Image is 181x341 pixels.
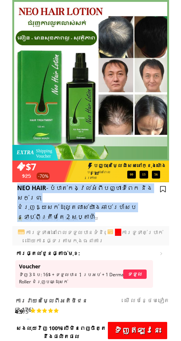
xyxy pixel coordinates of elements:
h3: Extra [17,149,38,157]
h3: /5 [15,307,35,316]
span: 4.9 [15,308,23,315]
h3: $25 [22,172,48,180]
span: NEO HAIR [17,184,46,192]
h3: បញ្ចុះតម្លៃពិសេសនៅក្នុងម៉ោងនេះ [93,162,167,178]
h3: $7 [26,159,100,174]
span: ការវាយតម្លៃពីអតិថិជន (3,176) [15,297,88,313]
h3: COD [16,231,26,235]
h3: បញ្ចប់នៅពេល ក្រោយ [87,170,128,180]
h3: - បំបាត់​កង្វល់​អំពី​បញ្ហា​ទំពែក និង​សក់​ជ្រុះ ជំរុញឱ្យសក់ដុះលូតលាស់យ៉ាងឆាប់រហ័សប ន្ទាប់ពីត្រឹមតែ... [17,183,162,222]
span: សងលុយវិញ 100% បើមិនពេញចិត្តនឹងផលិតផល [16,325,106,340]
h3: Voucher [19,262,78,271]
h3: ការផ្តល់ជូនផ្តាច់មុខ: [16,249,90,258]
p: ទទួល [123,270,147,279]
h3: Shipping Voucher [36,148,57,159]
h3: ទិញ 3ដប: 16$ + ទទួលបាន 1 ប្រអប់ + 1 Derma Roller ជំរុញបណ្ដុះសក់ [19,271,125,285]
span: ...... [112,229,121,236]
h3: ការទូទាត់នៅពេលទទួលបានទំនិញ / [25,228,167,245]
p: ទិញ​ឥឡូវនេះ [108,322,167,339]
h3: -70% [36,173,50,180]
